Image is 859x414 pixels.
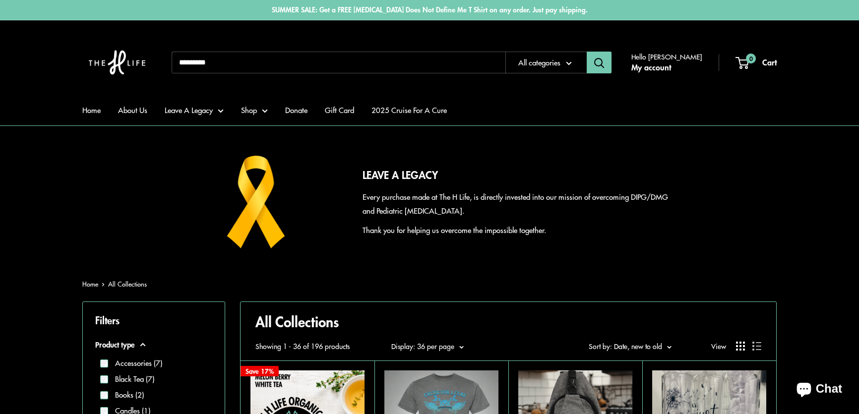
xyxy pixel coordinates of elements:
a: 2025 Cruise For A Cure [371,103,447,117]
p: Every purchase made at The H Life, is directly invested into our mission of overcoming DIPG/DMG a... [363,190,673,218]
span: Save 17% [241,366,279,376]
p: Filters [95,311,212,329]
a: Gift Card [325,103,354,117]
a: Home [82,279,98,289]
a: Shop [241,103,268,117]
a: 0 Cart [736,55,777,70]
button: Display products as grid [736,342,745,351]
h2: LEAVE A LEGACY [363,167,673,183]
p: Thank you for helping us overcome the impossible together. [363,223,673,237]
a: Home [82,103,101,117]
h1: All Collections [255,312,761,332]
a: Leave A Legacy [165,103,224,117]
label: Black Tea (7) [108,373,154,385]
button: Product type [95,338,212,352]
button: Search [587,52,612,73]
a: My account [631,60,671,75]
span: Cart [762,56,777,68]
button: Display: 36 per page [391,340,464,353]
nav: Breadcrumb [82,278,147,290]
span: Display: 36 per page [391,341,454,351]
span: Showing 1 - 36 of 196 products [255,340,350,353]
span: Sort by: Date, new to old [589,341,662,351]
a: Donate [285,103,307,117]
button: Sort by: Date, new to old [589,340,672,353]
a: About Us [118,103,147,117]
img: The H Life [82,30,152,95]
input: Search... [172,52,505,73]
span: View [711,340,726,353]
span: 0 [746,54,756,63]
label: Accessories (7) [108,357,162,369]
a: All Collections [108,279,147,289]
button: Display products as list [752,342,761,351]
inbox-online-store-chat: Shopify online store chat [788,374,851,406]
span: Hello [PERSON_NAME] [631,50,702,63]
label: Books (2) [108,389,144,401]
